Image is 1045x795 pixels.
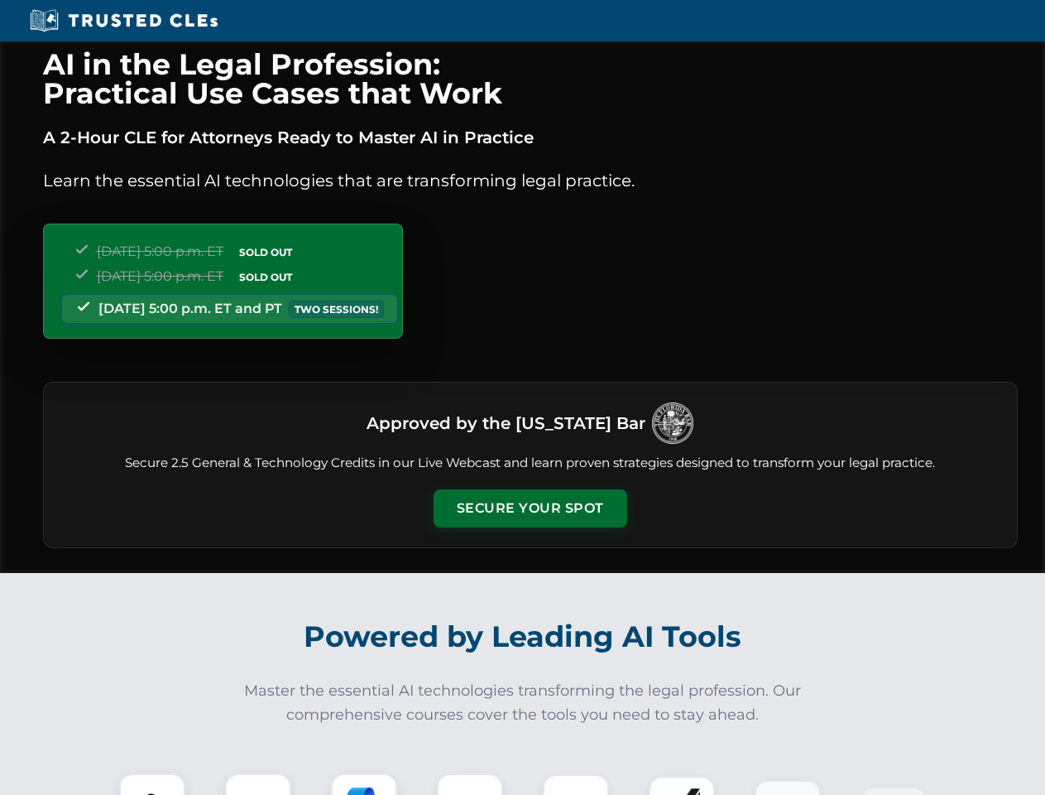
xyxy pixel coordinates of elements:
span: [DATE] 5:00 p.m. ET [97,243,223,259]
p: Learn the essential AI technologies that are transforming legal practice. [43,167,1018,194]
span: SOLD OUT [233,268,298,286]
span: SOLD OUT [233,243,298,261]
p: Secure 2.5 General & Technology Credits in our Live Webcast and learn proven strategies designed ... [64,454,997,473]
span: [DATE] 5:00 p.m. ET [97,268,223,284]
img: Trusted CLEs [25,8,223,33]
button: Secure Your Spot [434,489,627,528]
h1: AI in the Legal Profession: Practical Use Cases that Work [43,50,1018,108]
h3: Approved by the [US_STATE] Bar [367,408,645,438]
p: Master the essential AI technologies transforming the legal profession. Our comprehensive courses... [233,679,813,727]
p: A 2-Hour CLE for Attorneys Ready to Master AI in Practice [43,124,1018,151]
img: Logo [652,402,693,444]
h2: Powered by Leading AI Tools [65,608,981,666]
